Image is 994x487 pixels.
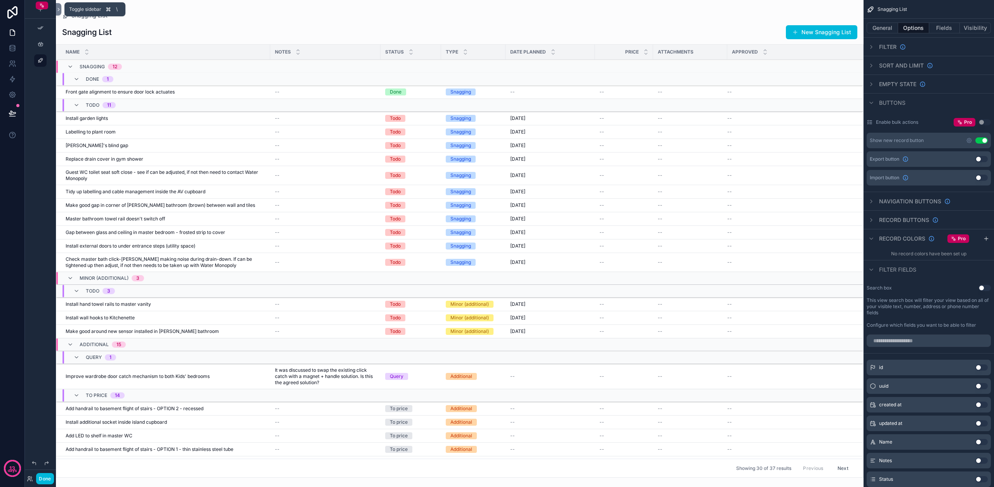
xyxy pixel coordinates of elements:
[450,88,471,95] div: Snagging
[929,23,960,33] button: Fields
[898,23,929,33] button: Options
[450,373,472,380] div: Additional
[66,328,266,334] a: Make good around new sensor installed in [PERSON_NAME] bathroom
[62,12,108,19] a: Snagging List
[727,142,732,149] span: --
[390,142,401,149] div: Todo
[385,229,436,236] a: Todo
[510,301,525,307] span: [DATE]
[450,172,471,179] div: Snagging
[600,301,648,307] a: --
[600,172,604,179] span: --
[275,202,376,208] a: --
[600,229,604,236] span: --
[450,115,471,122] div: Snagging
[66,243,195,249] span: Install external doors to under entrance steps (utility space)
[66,202,255,208] span: Make good gap in corner of [PERSON_NAME] bathroom (brown) between wall and tiles
[66,129,266,135] a: Labelling to plant room
[727,216,732,222] span: --
[600,216,604,222] span: --
[446,373,501,380] a: Additional
[600,142,648,149] a: --
[446,188,501,195] a: Snagging
[86,102,99,108] span: Todo
[275,89,280,95] span: --
[510,406,515,412] span: --
[727,259,854,265] a: --
[66,115,266,121] a: Install garden lights
[275,315,376,321] a: --
[66,419,167,425] span: Install additional socket inside island cupboard
[275,328,376,334] a: --
[66,89,175,95] span: Front gate alignment to ensure door lock actuates
[727,156,854,162] a: --
[658,115,723,121] a: --
[385,314,436,321] a: Todo
[600,89,648,95] a: --
[658,115,662,121] span: --
[658,189,723,195] a: --
[510,189,590,195] a: [DATE]
[450,405,472,412] div: Additional
[658,243,662,249] span: --
[390,215,401,222] div: Todo
[600,373,604,380] span: --
[658,172,662,179] span: --
[66,301,266,307] a: Install hand towel rails to master vanity
[727,202,732,208] span: --
[510,229,590,236] a: [DATE]
[727,189,732,195] span: --
[600,202,604,208] span: --
[600,156,648,162] a: --
[450,128,471,135] div: Snagging
[385,142,436,149] a: Todo
[450,202,471,209] div: Snagging
[66,142,266,149] a: [PERSON_NAME]'s blind gap
[876,119,918,125] label: Enable bulk actions
[658,129,723,135] a: --
[390,243,401,250] div: Todo
[390,419,408,426] div: To price
[600,156,604,162] span: --
[450,314,489,321] div: Minor (additional)
[450,156,471,163] div: Snagging
[727,156,732,162] span: --
[510,373,515,380] span: --
[385,301,436,308] a: Todo
[275,229,376,236] a: --
[600,315,648,321] a: --
[600,301,604,307] span: --
[66,169,266,182] a: Guest WC toilet seat soft close - see if can be adjusted, if not then need to contact Water Monopoly
[867,297,991,316] label: This view search box will filter your view based on all of your visible text, number, address or ...
[600,115,604,121] span: --
[446,215,501,222] a: Snagging
[446,328,501,335] a: Minor (additional)
[66,256,266,269] a: Check master bath click-[PERSON_NAME] making noise during drain-down. If can be tightened up then...
[385,202,436,209] a: Todo
[727,328,854,334] a: --
[450,215,471,222] div: Snagging
[275,259,376,265] a: --
[658,373,662,380] span: --
[867,322,976,328] label: Configure which fields you want to be able to filter
[66,229,225,236] span: Gap between glass and ceiling in master bedroom - frosted strip to cover
[275,367,376,386] span: It was discussed to swap the existing click catch with a magnet + handle solution. Is this the ag...
[275,89,376,95] a: --
[446,142,501,149] a: Snagging
[727,202,854,208] a: --
[658,373,723,380] a: --
[510,115,525,121] span: [DATE]
[658,156,662,162] span: --
[385,172,436,179] a: Todo
[600,216,648,222] a: --
[510,301,590,307] a: [DATE]
[600,189,648,195] a: --
[275,129,376,135] a: --
[446,115,501,122] a: Snagging
[510,373,590,380] a: --
[275,172,280,179] span: --
[275,328,280,334] span: --
[446,128,501,135] a: Snagging
[658,142,662,149] span: --
[275,142,280,149] span: --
